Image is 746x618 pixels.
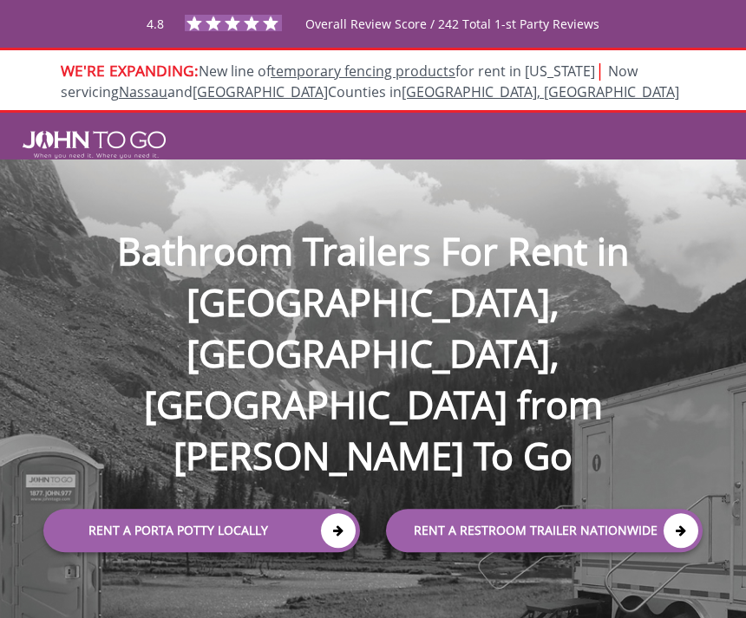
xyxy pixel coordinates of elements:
h1: Bathroom Trailers For Rent in [GEOGRAPHIC_DATA], [GEOGRAPHIC_DATA], [GEOGRAPHIC_DATA] from [PERSO... [26,170,720,482]
span: WE'RE EXPANDING: [61,60,199,81]
span: 4.8 [147,16,164,32]
span: New line of for rent in [US_STATE] [61,62,679,102]
span: Overall Review Score / 242 Total 1-st Party Reviews [305,16,599,67]
a: Nassau [119,82,167,101]
a: [GEOGRAPHIC_DATA], [GEOGRAPHIC_DATA] [402,82,679,101]
a: Rent a Porta Potty Locally [43,510,360,553]
a: rent a RESTROOM TRAILER Nationwide [386,510,703,553]
a: [GEOGRAPHIC_DATA] [193,82,328,101]
img: JOHN to go [23,131,166,159]
a: temporary fencing products [271,62,455,81]
span: | [595,58,605,81]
